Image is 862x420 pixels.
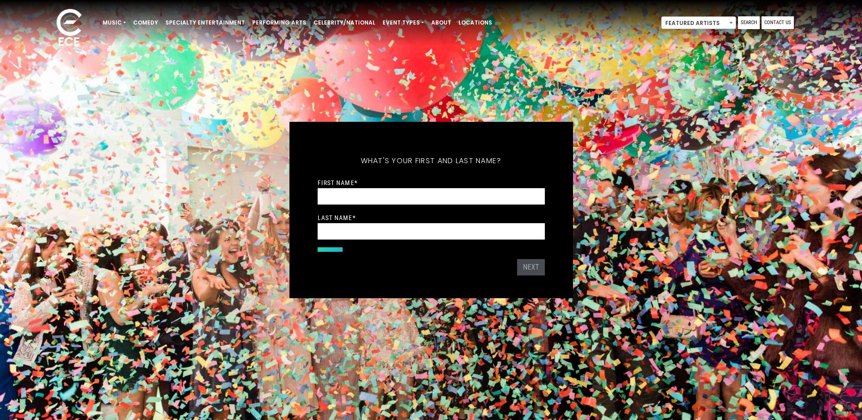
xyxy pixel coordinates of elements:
[318,145,545,177] h5: What's your first and last name?
[428,15,455,30] a: About
[662,17,736,30] span: Featured Artists
[762,16,794,29] a: Contact Us
[455,15,496,30] a: Locations
[99,15,130,30] a: Music
[310,15,379,30] a: Celebrity/National
[318,214,356,222] label: Last Name
[379,15,428,30] a: Event Types
[46,6,92,50] img: ece_new_logo_whitev2-1.png
[318,179,358,187] label: First Name
[162,15,249,30] a: Specialty Entertainment
[661,16,736,29] span: Featured Artists
[249,15,310,30] a: Performing Arts
[130,15,162,30] a: Comedy
[738,16,760,29] a: Search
